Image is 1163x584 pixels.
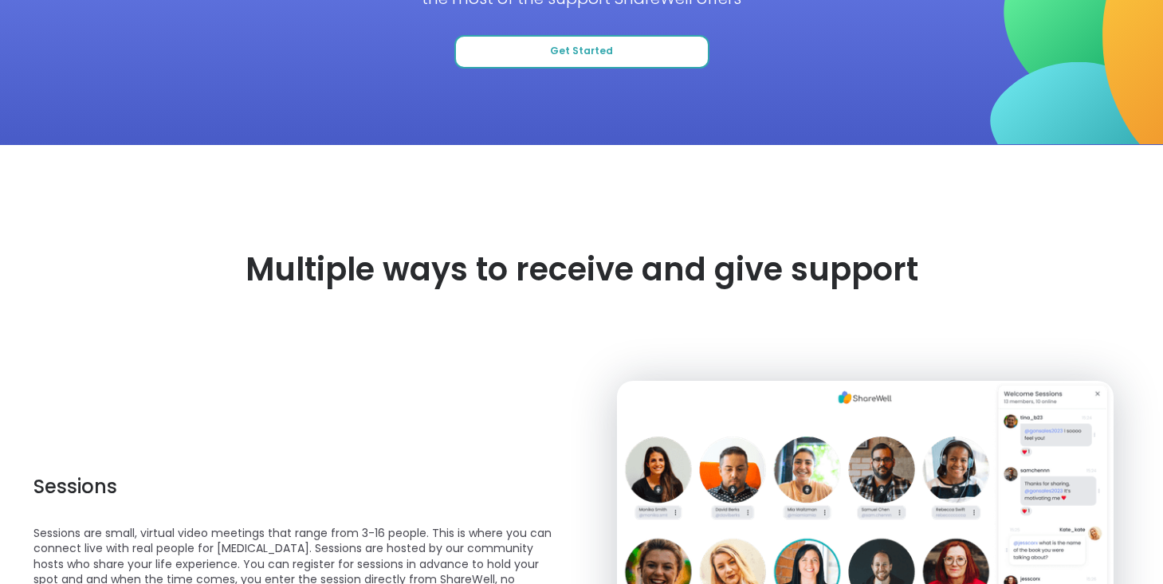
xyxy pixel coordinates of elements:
[246,247,918,292] h2: Multiple ways to receive and give support
[33,473,563,500] h3: Sessions
[550,45,613,58] span: Get Started
[454,35,709,69] button: Get Started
